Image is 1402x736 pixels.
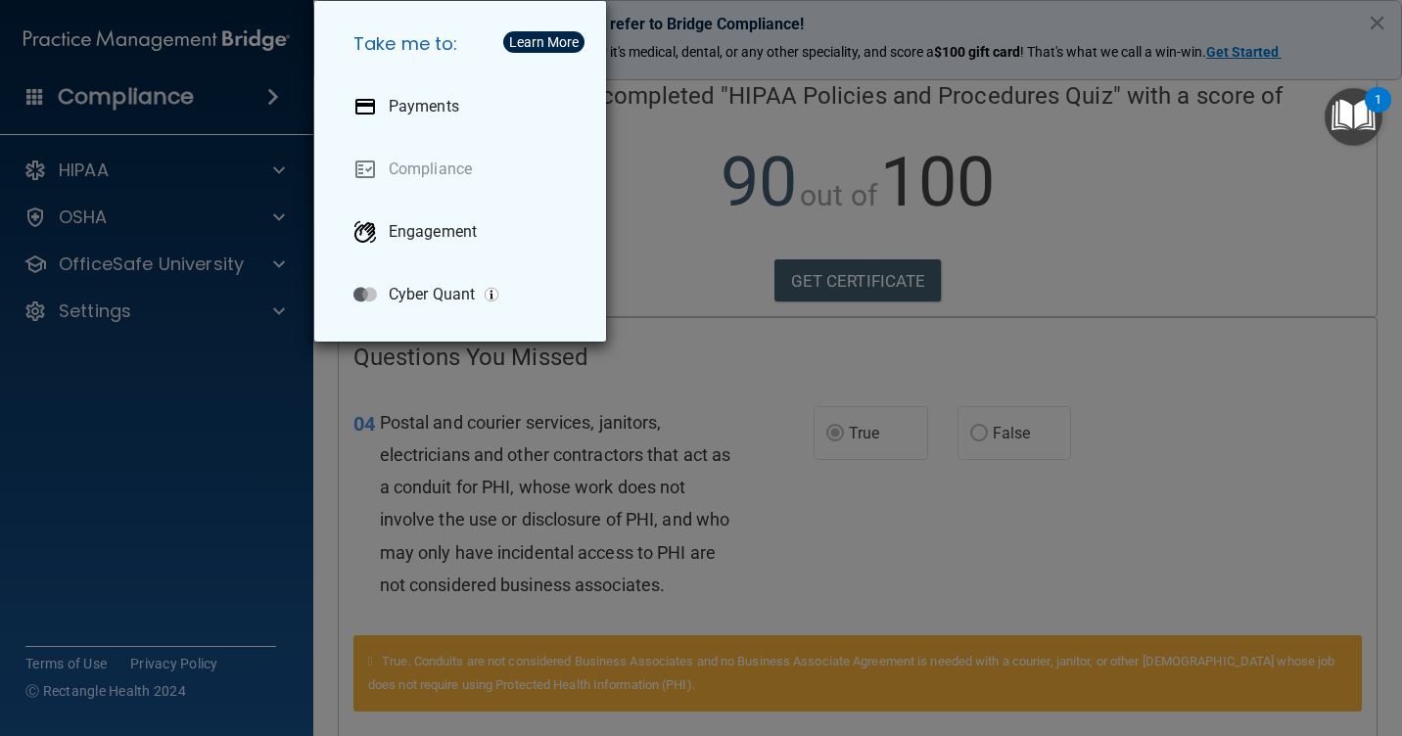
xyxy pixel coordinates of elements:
button: Learn More [503,31,584,53]
p: Cyber Quant [389,285,475,304]
a: Payments [338,79,590,134]
button: Open Resource Center, 1 new notification [1325,88,1382,146]
div: 1 [1375,100,1381,125]
a: Cyber Quant [338,267,590,322]
a: Compliance [338,142,590,197]
p: Engagement [389,222,477,242]
div: Learn More [509,35,579,49]
h5: Take me to: [338,17,590,71]
p: Payments [389,97,459,116]
a: Engagement [338,205,590,259]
